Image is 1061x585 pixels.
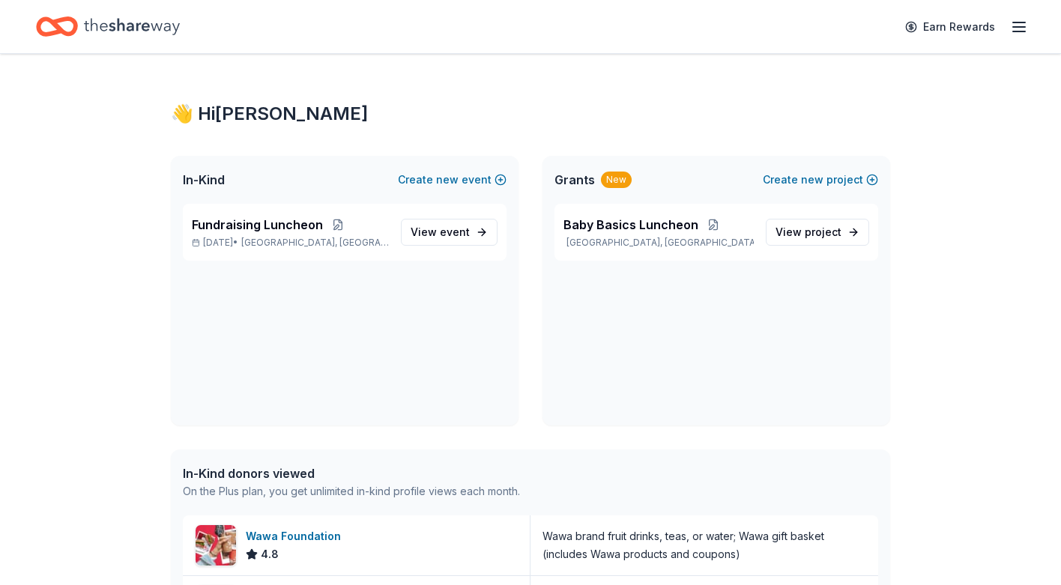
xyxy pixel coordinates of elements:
[183,171,225,189] span: In-Kind
[763,171,878,189] button: Createnewproject
[171,102,890,126] div: 👋 Hi [PERSON_NAME]
[563,216,698,234] span: Baby Basics Luncheon
[36,9,180,44] a: Home
[436,171,459,189] span: new
[766,219,869,246] a: View project
[401,219,498,246] a: View event
[261,545,279,563] span: 4.8
[896,13,1004,40] a: Earn Rewards
[601,172,632,188] div: New
[192,216,323,234] span: Fundraising Luncheon
[411,223,470,241] span: View
[241,237,389,249] span: [GEOGRAPHIC_DATA], [GEOGRAPHIC_DATA]
[542,527,866,563] div: Wawa brand fruit drinks, teas, or water; Wawa gift basket (includes Wawa products and coupons)
[192,237,389,249] p: [DATE] •
[183,464,520,482] div: In-Kind donors viewed
[196,525,236,566] img: Image for Wawa Foundation
[563,237,754,249] p: [GEOGRAPHIC_DATA], [GEOGRAPHIC_DATA]
[801,171,823,189] span: new
[246,527,347,545] div: Wawa Foundation
[440,225,470,238] span: event
[398,171,507,189] button: Createnewevent
[554,171,595,189] span: Grants
[183,482,520,500] div: On the Plus plan, you get unlimited in-kind profile views each month.
[805,225,841,238] span: project
[776,223,841,241] span: View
